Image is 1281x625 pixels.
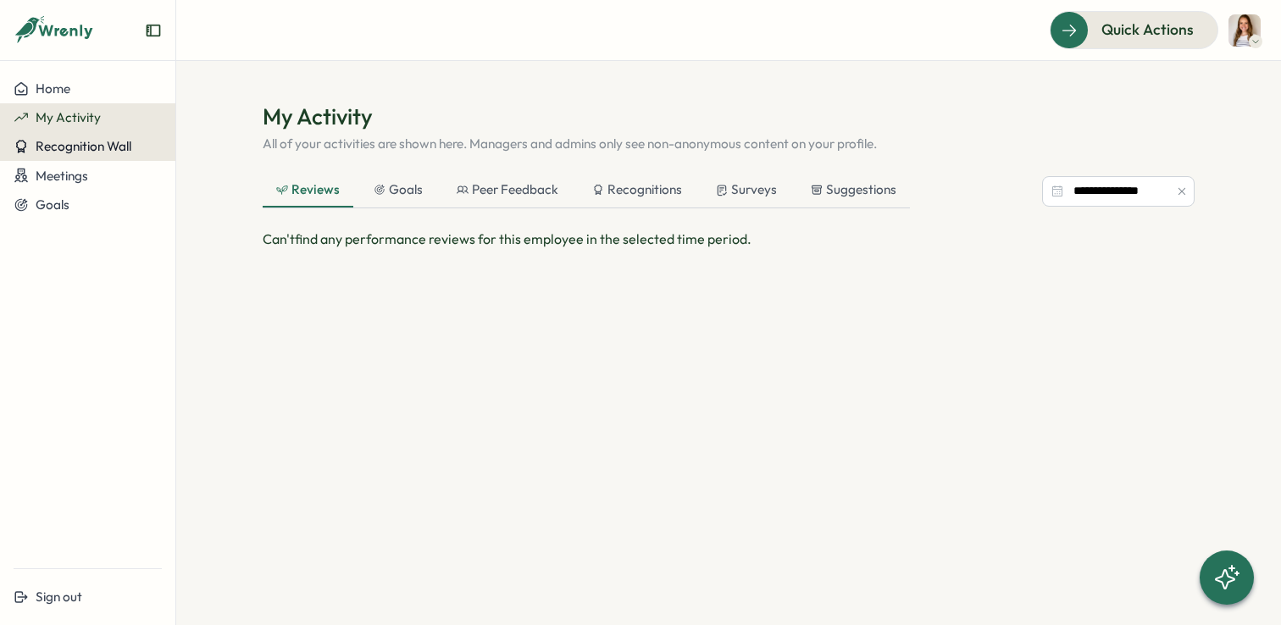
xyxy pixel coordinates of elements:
[1101,19,1194,41] span: Quick Actions
[1228,14,1261,47] img: Katelyn Work
[716,180,777,199] div: Surveys
[145,22,162,39] button: Expand sidebar
[36,80,70,97] span: Home
[811,180,896,199] div: Suggestions
[263,135,1195,153] p: All of your activities are shown here. Managers and admins only see non-anonymous content on your...
[36,109,101,125] span: My Activity
[36,168,88,184] span: Meetings
[263,102,1195,131] h1: My Activity
[36,196,69,213] span: Goals
[457,180,558,199] div: Peer Feedback
[36,589,82,605] span: Sign out
[592,180,682,199] div: Recognitions
[263,230,751,247] span: Can't find any performance reviews for this employee in the selected time period.
[36,138,131,154] span: Recognition Wall
[374,180,423,199] div: Goals
[276,180,340,199] div: Reviews
[1050,11,1218,48] button: Quick Actions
